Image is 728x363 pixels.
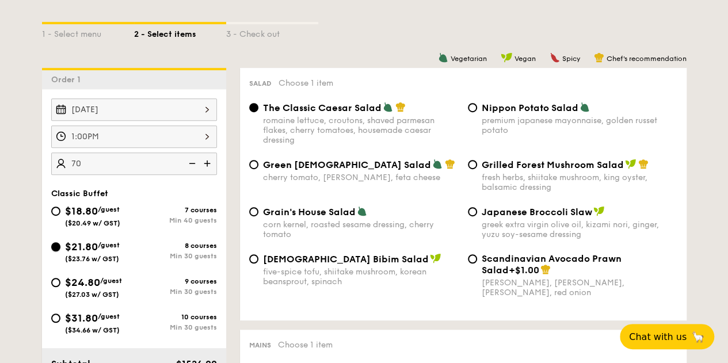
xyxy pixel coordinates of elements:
[562,55,580,63] span: Spicy
[249,341,271,349] span: Mains
[51,242,60,251] input: $21.80/guest($23.76 w/ GST)8 coursesMin 30 guests
[395,102,406,112] img: icon-chef-hat.a58ddaea.svg
[263,220,459,239] div: corn kernel, roasted sesame dressing, cherry tomato
[65,219,120,227] span: ($20.49 w/ GST)
[540,264,551,274] img: icon-chef-hat.a58ddaea.svg
[51,125,217,148] input: Event time
[625,159,636,169] img: icon-vegan.f8ff3823.svg
[51,207,60,216] input: $18.80/guest($20.49 w/ GST)7 coursesMin 40 guests
[514,55,536,63] span: Vegan
[51,98,217,121] input: Event date
[278,340,333,350] span: Choose 1 item
[263,116,459,145] div: romaine lettuce, croutons, shaved parmesan flakes, cherry tomatoes, housemade caesar dressing
[451,55,487,63] span: Vegetarian
[249,207,258,216] input: Grain's House Saladcorn kernel, roasted sesame dressing, cherry tomato
[638,159,649,169] img: icon-chef-hat.a58ddaea.svg
[482,116,677,135] div: premium japanese mayonnaise, golden russet potato
[134,24,226,40] div: 2 - Select items
[263,254,429,265] span: [DEMOGRAPHIC_DATA] Bibim Salad
[482,220,677,239] div: greek extra virgin olive oil, kizami nori, ginger, yuzu soy-sesame dressing
[468,160,477,169] input: Grilled Forest Mushroom Saladfresh herbs, shiitake mushroom, king oyster, balsamic dressing
[263,267,459,286] div: five-spice tofu, shiitake mushroom, korean beansprout, spinach
[226,24,318,40] div: 3 - Check out
[357,206,367,216] img: icon-vegetarian.fe4039eb.svg
[468,207,477,216] input: Japanese Broccoli Slawgreek extra virgin olive oil, kizami nori, ginger, yuzu soy-sesame dressing
[432,159,443,169] img: icon-vegetarian.fe4039eb.svg
[482,207,592,217] span: Japanese Broccoli Slaw
[691,330,705,343] span: 🦙
[134,288,217,296] div: Min 30 guests
[482,159,624,170] span: Grilled Forest Mushroom Salad
[593,206,605,216] img: icon-vegan.f8ff3823.svg
[629,331,687,342] span: Chat with us
[482,173,677,192] div: fresh herbs, shiitake mushroom, king oyster, balsamic dressing
[468,103,477,112] input: Nippon Potato Saladpremium japanese mayonnaise, golden russet potato
[249,103,258,112] input: The Classic Caesar Saladromaine lettuce, croutons, shaved parmesan flakes, cherry tomatoes, house...
[182,152,200,174] img: icon-reduce.1d2dbef1.svg
[134,206,217,214] div: 7 courses
[249,160,258,169] input: Green [DEMOGRAPHIC_DATA] Saladcherry tomato, [PERSON_NAME], feta cheese
[134,323,217,331] div: Min 30 guests
[134,277,217,285] div: 9 courses
[65,326,120,334] span: ($34.66 w/ GST)
[263,173,459,182] div: cherry tomato, [PERSON_NAME], feta cheese
[100,277,122,285] span: /guest
[509,265,539,276] span: +$1.00
[200,152,217,174] img: icon-add.58712e84.svg
[134,252,217,260] div: Min 30 guests
[51,75,85,85] span: Order 1
[51,314,60,323] input: $31.80/guest($34.66 w/ GST)10 coursesMin 30 guests
[263,102,382,113] span: The Classic Caesar Salad
[263,159,431,170] span: Green [DEMOGRAPHIC_DATA] Salad
[550,52,560,63] img: icon-spicy.37a8142b.svg
[51,152,217,175] input: Number of guests
[580,102,590,112] img: icon-vegetarian.fe4039eb.svg
[482,253,622,276] span: Scandinavian Avocado Prawn Salad
[98,205,120,213] span: /guest
[134,216,217,224] div: Min 40 guests
[482,102,578,113] span: Nippon Potato Salad
[383,102,393,112] img: icon-vegetarian.fe4039eb.svg
[249,79,272,87] span: Salad
[445,159,455,169] img: icon-chef-hat.a58ddaea.svg
[51,278,60,287] input: $24.80/guest($27.03 w/ GST)9 coursesMin 30 guests
[65,205,98,217] span: $18.80
[65,240,98,253] span: $21.80
[65,276,100,289] span: $24.80
[98,241,120,249] span: /guest
[482,278,677,297] div: [PERSON_NAME], [PERSON_NAME], [PERSON_NAME], red onion
[279,78,333,88] span: Choose 1 item
[620,324,714,349] button: Chat with us🦙
[468,254,477,263] input: Scandinavian Avocado Prawn Salad+$1.00[PERSON_NAME], [PERSON_NAME], [PERSON_NAME], red onion
[134,313,217,321] div: 10 courses
[98,312,120,320] span: /guest
[42,24,134,40] div: 1 - Select menu
[263,207,356,217] span: Grain's House Salad
[134,242,217,250] div: 8 courses
[594,52,604,63] img: icon-chef-hat.a58ddaea.svg
[51,189,108,198] span: Classic Buffet
[65,291,119,299] span: ($27.03 w/ GST)
[65,312,98,324] span: $31.80
[249,254,258,263] input: [DEMOGRAPHIC_DATA] Bibim Saladfive-spice tofu, shiitake mushroom, korean beansprout, spinach
[501,52,512,63] img: icon-vegan.f8ff3823.svg
[430,253,441,263] img: icon-vegan.f8ff3823.svg
[65,255,119,263] span: ($23.76 w/ GST)
[607,55,687,63] span: Chef's recommendation
[438,52,448,63] img: icon-vegetarian.fe4039eb.svg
